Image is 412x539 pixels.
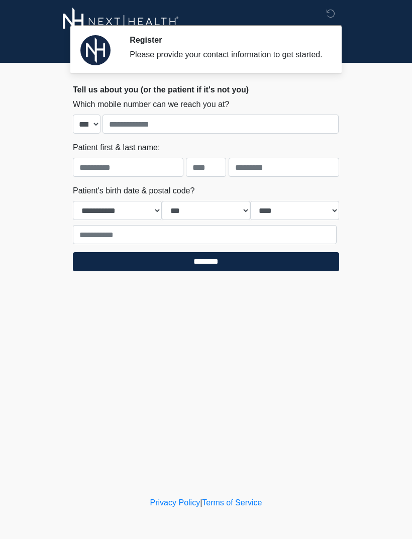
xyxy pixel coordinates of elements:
label: Patient's birth date & postal code? [73,185,194,197]
h2: Tell us about you (or the patient if it's not you) [73,85,339,94]
img: Next-Health Logo [63,8,179,35]
img: Agent Avatar [80,35,111,65]
a: | [200,498,202,507]
label: Which mobile number can we reach you at? [73,98,229,111]
label: Patient first & last name: [73,142,160,154]
a: Terms of Service [202,498,262,507]
div: Please provide your contact information to get started. [130,49,324,61]
a: Privacy Policy [150,498,200,507]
